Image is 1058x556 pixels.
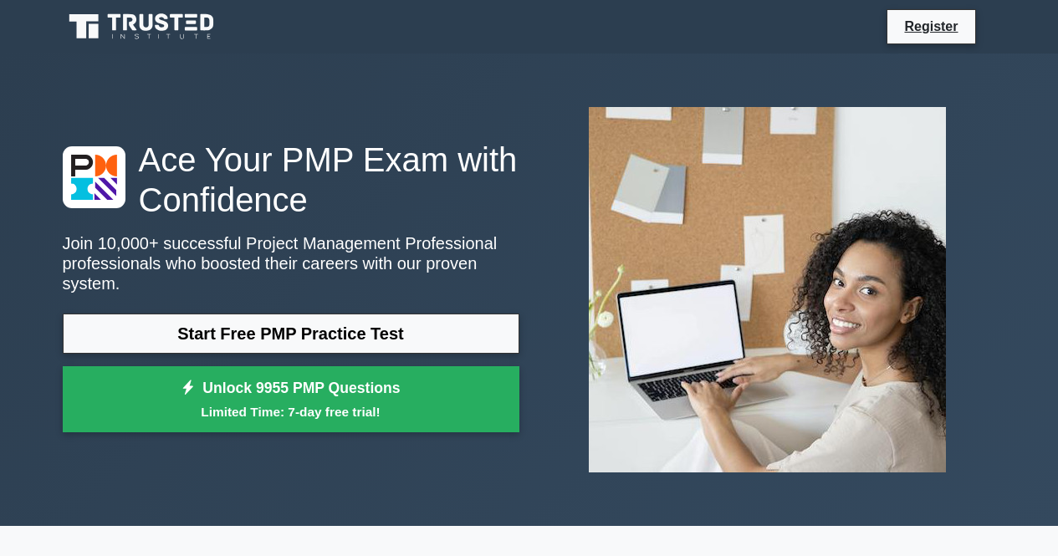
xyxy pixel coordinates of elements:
[63,233,519,293] p: Join 10,000+ successful Project Management Professional professionals who boosted their careers w...
[894,16,968,37] a: Register
[84,402,498,421] small: Limited Time: 7-day free trial!
[63,140,519,220] h1: Ace Your PMP Exam with Confidence
[63,314,519,354] a: Start Free PMP Practice Test
[63,366,519,433] a: Unlock 9955 PMP QuestionsLimited Time: 7-day free trial!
